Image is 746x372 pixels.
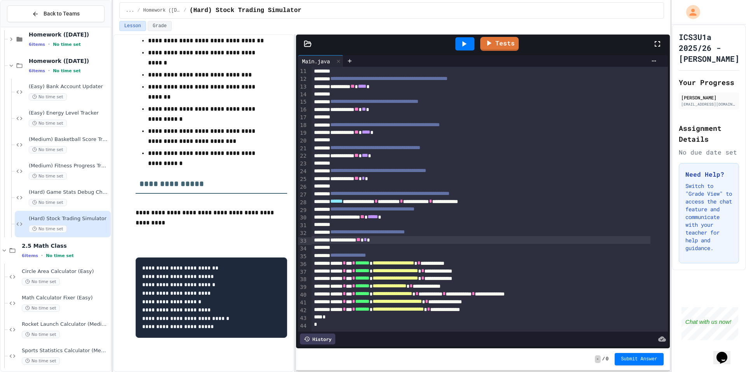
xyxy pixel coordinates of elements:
div: 41 [298,299,308,307]
span: No time set [29,199,67,206]
div: 12 [298,75,308,83]
span: No time set [29,225,67,233]
div: 23 [298,160,308,168]
div: 35 [298,253,308,261]
div: Main.java [298,57,334,65]
h2: Your Progress [679,77,739,88]
h2: Assignment Details [679,123,739,144]
span: Math Calculator Fixer (Easy) [22,295,109,301]
p: Switch to "Grade View" to access the chat feature and communicate with your teacher for help and ... [685,182,732,252]
span: (Hard) Stock Trading Simulator [29,216,109,222]
div: No due date set [679,148,739,157]
div: [PERSON_NAME] [681,94,737,101]
div: 33 [298,237,308,245]
span: No time set [29,93,67,101]
span: Homework (Sept 23rd) [143,7,181,14]
div: 30 [298,214,308,222]
span: Back to Teams [44,10,80,18]
button: Grade [148,21,172,31]
span: No time set [46,253,74,258]
button: Lesson [119,21,146,31]
span: Homework ([DATE]) [29,31,109,38]
div: 17 [298,114,308,122]
iframe: chat widget [682,307,738,340]
span: No time set [22,278,60,285]
span: Submit Answer [621,356,657,362]
div: 22 [298,152,308,160]
span: 2.5 Math Class [22,242,109,249]
span: 0 [606,356,608,362]
div: 31 [298,222,308,229]
div: 38 [298,276,308,283]
div: 15 [298,98,308,106]
span: No time set [29,172,67,180]
div: Main.java [298,55,343,67]
span: 6 items [29,68,45,73]
span: / [137,7,140,14]
div: 20 [298,137,308,145]
div: 36 [298,261,308,268]
div: History [300,334,335,344]
iframe: chat widget [713,341,738,364]
div: 21 [298,145,308,153]
div: [EMAIL_ADDRESS][DOMAIN_NAME] [681,101,737,107]
span: (Hard) Stock Trading Simulator [190,6,302,15]
span: No time set [53,68,81,73]
h3: Need Help? [685,170,732,179]
span: Rocket Launch Calculator (Medium) [22,321,109,328]
div: 43 [298,315,308,322]
div: 32 [298,229,308,237]
span: No time set [22,331,60,338]
span: No time set [22,357,60,365]
button: Submit Answer [615,353,664,365]
div: 27 [298,191,308,199]
div: 34 [298,245,308,253]
div: 19 [298,129,308,137]
div: 42 [298,307,308,315]
div: 24 [298,168,308,176]
span: No time set [29,120,67,127]
div: 44 [298,322,308,330]
span: Circle Area Calculator (Easy) [22,268,109,275]
span: (Medium) Fitness Progress Tracker [29,163,109,169]
div: 25 [298,176,308,183]
span: 6 items [22,253,38,258]
span: (Easy) Bank Account Updater [29,83,109,90]
div: 37 [298,268,308,276]
span: Sports Statistics Calculator (Medium) [22,348,109,354]
span: No time set [53,42,81,47]
div: 29 [298,207,308,214]
span: (Medium) Basketball Score Tracker [29,136,109,143]
div: 14 [298,91,308,99]
span: 6 items [29,42,45,47]
span: • [41,252,43,259]
span: (Easy) Energy Level Tracker [29,110,109,116]
button: Back to Teams [7,5,105,22]
span: / [602,356,605,362]
span: • [48,68,50,74]
div: My Account [678,3,702,21]
span: No time set [29,146,67,153]
div: 26 [298,183,308,191]
span: No time set [22,304,60,312]
span: Homework ([DATE]) [29,57,109,64]
div: 18 [298,122,308,129]
span: • [48,41,50,47]
div: 11 [298,68,308,75]
span: (Hard) Game Stats Debug Challenge [29,189,109,196]
a: Tests [480,37,519,51]
span: ... [126,7,134,14]
div: 16 [298,106,308,114]
span: - [595,355,601,363]
h1: ICS3U1a 2025/26 - [PERSON_NAME] [679,31,739,64]
div: 28 [298,199,308,207]
div: 39 [298,283,308,291]
div: 13 [298,83,308,91]
div: 40 [298,291,308,299]
span: / [184,7,186,14]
